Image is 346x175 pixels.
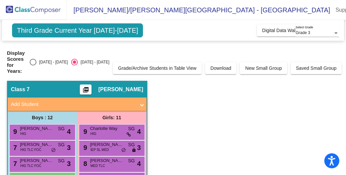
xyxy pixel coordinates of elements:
span: 7 [12,144,17,151]
span: New Small Group [245,65,282,71]
span: 7 [12,160,17,167]
span: Display Scores for Years: [7,50,25,74]
button: Digital Data Wall [257,24,302,36]
mat-expansion-panel-header: Add Student [8,98,147,111]
div: Boys : 12 [8,111,77,124]
span: 4 [137,159,141,169]
span: 9 [12,128,17,135]
button: Grade/Archive Students in Table View [113,62,202,74]
span: Grade/Archive Students in Table View [118,65,197,71]
span: HIG [20,131,26,136]
span: Class 7 [11,86,30,93]
div: [DATE] - [DATE] [36,59,68,65]
span: [PERSON_NAME] [20,125,53,132]
span: SG [128,125,135,132]
span: SG [58,157,64,164]
span: Digital Data Wall [262,28,297,33]
span: [PERSON_NAME] [98,86,143,93]
span: 8 [82,160,87,167]
button: Saved Small Group [291,62,342,74]
span: 9 [82,128,87,135]
span: IEP SL MED [91,147,109,152]
span: 4 [137,127,141,137]
span: 4 [67,127,71,137]
span: [PERSON_NAME] [90,157,124,164]
span: Third Grade Current Year [DATE]-[DATE] [12,23,143,37]
span: [PERSON_NAME] [20,141,53,148]
span: Download [210,65,231,71]
mat-radio-group: Select an option [30,59,109,65]
span: HIG TLC FOC [20,163,41,168]
span: Grade 3 [296,30,310,35]
span: lock [132,148,136,153]
span: SG [128,157,135,164]
span: 3 [67,143,71,153]
span: SG [128,141,135,148]
span: Saved Small Group [296,65,336,71]
mat-icon: picture_as_pdf [82,86,90,96]
mat-panel-title: Add Student [11,101,135,108]
span: SG [58,141,64,148]
div: [DATE] - [DATE] [78,59,109,65]
button: Print Students Details [80,84,92,95]
span: HIG [91,131,97,136]
span: 3 [67,159,71,169]
span: SG [58,125,64,132]
span: [PERSON_NAME] [20,157,53,164]
div: Girls: 11 [77,111,147,124]
button: New Small Group [240,62,287,74]
span: 9 [82,144,87,151]
span: Charlotte Way [90,125,124,132]
span: [PERSON_NAME]/[PERSON_NAME][GEOGRAPHIC_DATA] - [GEOGRAPHIC_DATA] [67,5,330,15]
span: 3 [137,143,141,153]
span: do_not_disturb_alt [121,148,126,153]
span: [PERSON_NAME] [90,141,124,148]
span: MED TLC [91,163,105,168]
button: Download [205,62,236,74]
span: HIG TLC FOC [20,147,41,152]
span: do_not_disturb_alt [51,148,56,153]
